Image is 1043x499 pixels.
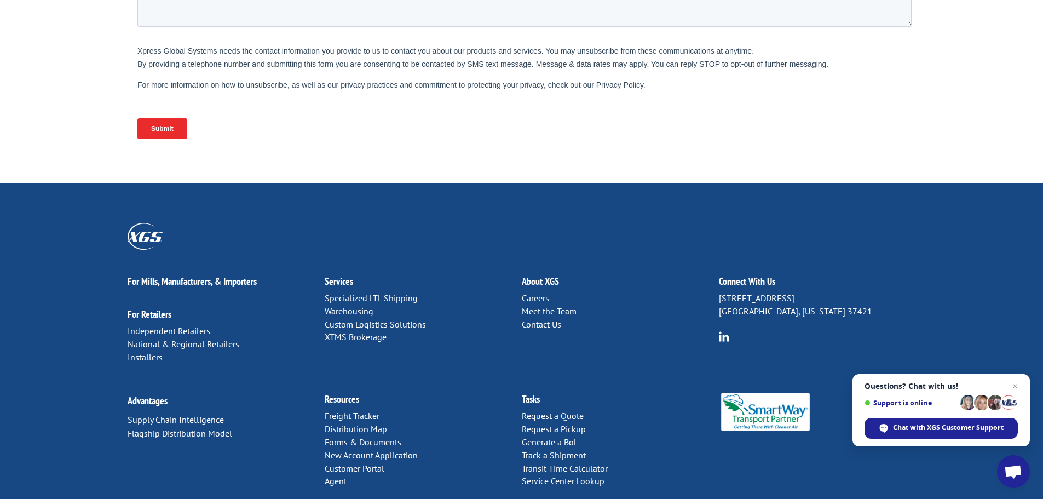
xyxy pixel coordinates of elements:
[389,1,423,9] span: Last name
[402,123,458,131] span: Contact by Phone
[128,352,163,363] a: Installers
[522,275,559,288] a: About XGS
[325,331,387,342] a: XTMS Brokerage
[522,423,586,434] a: Request a Pickup
[522,394,719,410] h2: Tasks
[402,108,456,117] span: Contact by Email
[522,292,549,303] a: Careers
[325,292,418,303] a: Specialized LTL Shipping
[128,275,257,288] a: For Mills, Manufacturers, & Importers
[719,393,812,431] img: Smartway_Logo
[522,437,578,448] a: Generate a BoL
[865,418,1018,439] div: Chat with XGS Customer Support
[522,450,586,461] a: Track a Shipment
[392,108,399,115] input: Contact by Email
[522,463,608,474] a: Transit Time Calculator
[392,123,399,130] input: Contact by Phone
[719,277,916,292] h2: Connect With Us
[522,410,584,421] a: Request a Quote
[325,437,401,448] a: Forms & Documents
[325,423,387,434] a: Distribution Map
[128,394,168,407] a: Advantages
[522,306,577,317] a: Meet the Team
[325,306,373,317] a: Warehousing
[325,393,359,405] a: Resources
[522,475,604,486] a: Service Center Lookup
[128,223,163,250] img: XGS_Logos_ALL_2024_All_White
[325,410,379,421] a: Freight Tracker
[128,339,239,349] a: National & Regional Retailers
[389,91,451,99] span: Contact Preference
[1009,380,1022,393] span: Close chat
[325,450,418,461] a: New Account Application
[325,275,353,288] a: Services
[128,325,210,336] a: Independent Retailers
[325,319,426,330] a: Custom Logistics Solutions
[893,423,1004,433] span: Chat with XGS Customer Support
[865,399,956,407] span: Support is online
[865,382,1018,391] span: Questions? Chat with us!
[128,414,224,425] a: Supply Chain Intelligence
[325,475,347,486] a: Agent
[389,46,436,54] span: Phone number
[997,455,1030,488] div: Open chat
[719,331,729,342] img: group-6
[522,319,561,330] a: Contact Us
[128,428,232,439] a: Flagship Distribution Model
[325,463,384,474] a: Customer Portal
[719,292,916,318] p: [STREET_ADDRESS] [GEOGRAPHIC_DATA], [US_STATE] 37421
[128,308,171,320] a: For Retailers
